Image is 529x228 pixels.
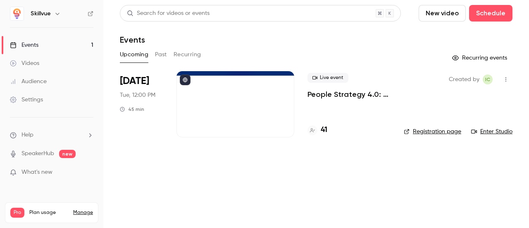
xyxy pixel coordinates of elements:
div: Search for videos or events [127,9,210,18]
img: tab_keywords_by_traffic_grey.svg [83,48,90,55]
div: Dominio [43,49,63,54]
button: Recurring [174,48,201,61]
a: Manage [73,209,93,216]
a: Registration page [404,127,461,136]
h6: Skillvue [31,10,51,18]
div: v 4.0.25 [23,13,41,20]
span: IC [485,74,490,84]
span: Created by [449,74,479,84]
button: New video [419,5,466,22]
div: Videos [10,59,39,67]
div: 45 min [120,106,144,113]
span: Tue, 12:00 PM [120,91,155,99]
span: Irene Cassanmagnago [483,74,493,84]
span: new [59,150,76,158]
div: Keyword (traffico) [92,49,137,54]
li: help-dropdown-opener [10,131,93,139]
button: Upcoming [120,48,148,61]
img: tab_domain_overview_orange.svg [34,48,41,55]
div: Events [10,41,38,49]
span: Pro [10,208,24,218]
a: Enter Studio [471,127,512,136]
span: Live event [307,73,348,83]
div: Audience [10,77,47,86]
div: [PERSON_NAME]: [DOMAIN_NAME] [21,22,118,28]
button: Schedule [469,5,512,22]
a: SpeakerHub [21,149,54,158]
h1: Events [120,35,145,45]
span: What's new [21,168,52,177]
img: website_grey.svg [13,22,20,28]
span: Help [21,131,33,139]
button: Recurring events [448,51,512,65]
span: Plan usage [29,209,68,216]
div: Settings [10,96,43,104]
img: Skillvue [10,7,24,20]
a: People Strategy 4.0: misurare competenze, potenziale e aspirazioni su larga scala con l’AI [307,89,391,99]
a: 41 [307,125,327,136]
span: [DATE] [120,74,149,88]
div: Sep 23 Tue, 12:00 PM (Europe/Rome) [120,71,163,137]
img: logo_orange.svg [13,13,20,20]
button: Past [155,48,167,61]
h4: 41 [321,125,327,136]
